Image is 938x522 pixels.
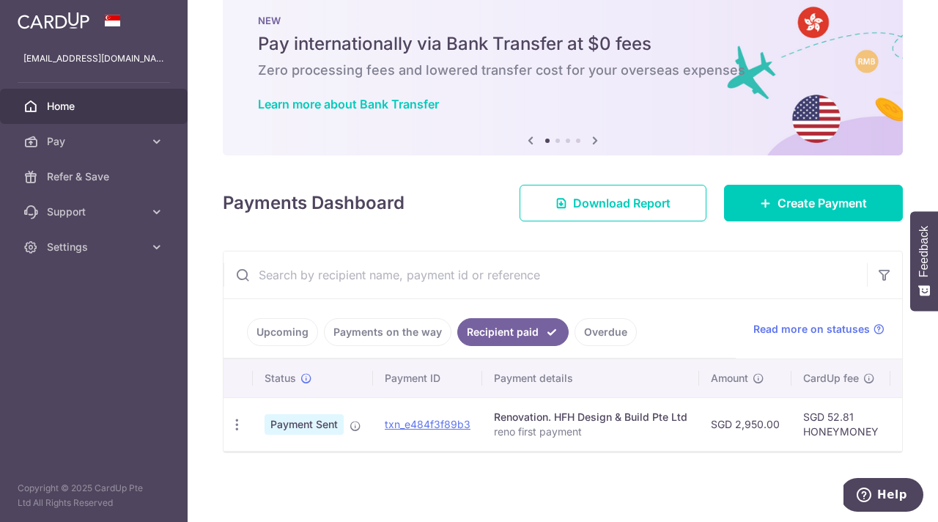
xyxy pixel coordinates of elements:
a: Read more on statuses [753,322,885,337]
p: reno first payment [494,424,687,439]
button: Feedback - Show survey [910,211,938,311]
a: Recipient paid [457,318,569,346]
span: Create Payment [778,194,867,212]
th: Payment details [482,359,699,397]
span: Refer & Save [47,169,144,184]
input: Search by recipient name, payment id or reference [224,251,867,298]
a: Payments on the way [324,318,451,346]
th: Payment ID [373,359,482,397]
p: [EMAIL_ADDRESS][DOMAIN_NAME] [23,51,164,66]
iframe: Opens a widget where you can find more information [843,478,923,515]
a: Learn more about Bank Transfer [258,97,439,111]
span: Feedback [917,226,931,277]
span: Pay [47,134,144,149]
h5: Pay internationally via Bank Transfer at $0 fees [258,32,868,56]
a: Create Payment [724,185,903,221]
td: SGD 2,950.00 [699,397,791,451]
a: Overdue [575,318,637,346]
span: Download Report [573,194,671,212]
a: txn_e484f3f89b3 [385,418,470,430]
h4: Payments Dashboard [223,190,405,216]
span: Status [265,371,296,386]
span: Home [47,99,144,114]
span: Settings [47,240,144,254]
td: SGD 52.81 HONEYMONEY [791,397,890,451]
span: Payment Sent [265,414,344,435]
span: Support [47,205,144,219]
img: CardUp [18,12,89,29]
h6: Zero processing fees and lowered transfer cost for your overseas expenses [258,62,868,79]
div: Renovation. HFH Design & Build Pte Ltd [494,410,687,424]
a: Download Report [520,185,706,221]
span: CardUp fee [803,371,859,386]
a: Upcoming [247,318,318,346]
p: NEW [258,15,868,26]
span: Read more on statuses [753,322,870,337]
span: Amount [711,371,748,386]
